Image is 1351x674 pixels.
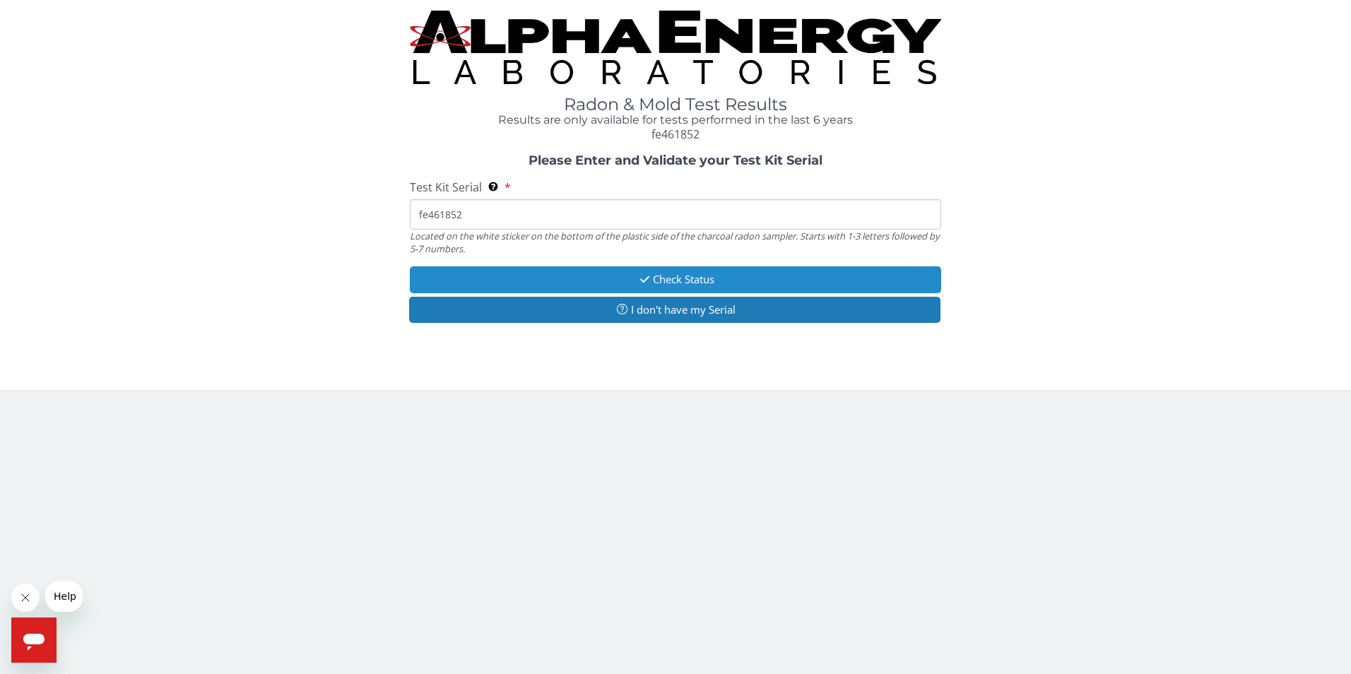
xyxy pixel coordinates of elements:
div: Located on the white sticker on the bottom of the plastic side of the charcoal radon sampler. Sta... [410,230,942,256]
span: fe461852 [651,126,700,142]
iframe: Button to launch messaging window [11,617,57,663]
span: Test Kit Serial [410,179,482,195]
iframe: Close message [11,584,40,612]
button: I don't have my Serial [409,297,941,323]
h4: Results are only available for tests performed in the last 6 years [410,114,942,126]
button: Check Status [410,266,942,292]
img: TightCrop.jpg [410,11,942,84]
iframe: Message from company [45,581,83,612]
strong: Please Enter and Validate your Test Kit Serial [529,153,822,168]
h1: Radon & Mold Test Results [410,95,942,114]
